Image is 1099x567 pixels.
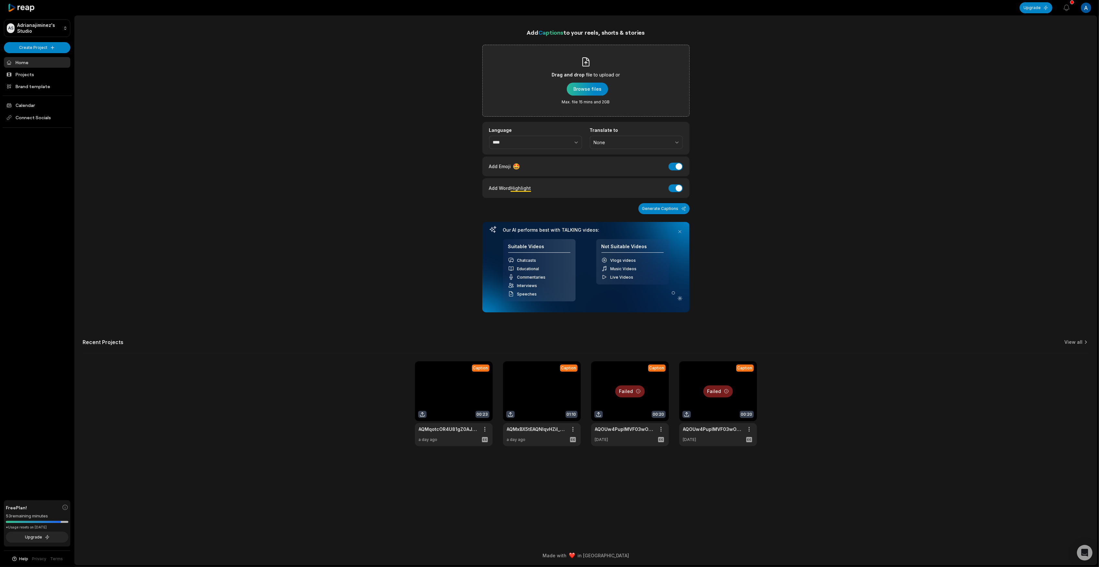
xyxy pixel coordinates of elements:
button: Drag and dropfile to upload orMax. file 15 mins and 2GB [567,83,608,96]
div: *Usage resets on [DATE] [6,525,68,530]
div: AQOUw4PupIMVF03wO5hBC4njMWH7EqF0nNgF_tRxQeedG73l01kwYfSgY_lIWGhFt_Jl6K-0l1gFMwIbjv48K-0ZU6wfA86Pa... [595,426,655,433]
span: Highlight [511,185,531,191]
div: 53 remaining minutes [6,513,68,519]
span: Vlogs videos [611,258,636,263]
img: heart emoji [569,553,575,559]
a: View all [1064,339,1082,345]
label: Translate to [590,127,683,133]
button: Upgrade [1020,2,1052,13]
span: Captions [539,29,564,36]
a: AQMqotcOR4U81gZ0AJzVMcOz8SwMOtX-xKRIPx-219Fpm46VSNRwjlEA_iwRfu9SAIqrFwkRluAldnbZ7EEJ9JbO [419,426,478,433]
span: Max. file 15 mins and 2GB [562,99,610,105]
span: Drag and drop [552,71,585,79]
span: 🤩 [513,162,520,171]
button: Create Project [4,42,70,53]
span: Chatcasts [517,258,536,263]
a: Calendar [4,100,70,110]
h1: Add to your reels, shorts & stories [482,28,690,37]
div: AQOUw4PupIMVF03wO5hBC4njMWH7EqF0nNgF_tRxQeedG73l01kwYfSgY_lIWGhFt_Jl6K-0l1gFMwIbjv48K-0ZU6wfA86Pa... [683,426,743,433]
button: Upgrade [6,532,68,543]
h2: Recent Projects [83,339,123,345]
a: Brand template [4,81,70,92]
span: Free Plan! [6,504,27,511]
label: Language [489,127,582,133]
span: None [594,140,670,145]
a: Home [4,57,70,68]
h3: Our AI performs best with TALKING videos: [503,227,669,233]
span: Add Emoji [489,163,511,170]
a: Terms [51,556,63,562]
span: Connect Socials [4,112,70,123]
p: Adrianajiminez's Studio [17,22,61,34]
h4: Suitable Videos [508,244,570,253]
span: Music Videos [611,266,637,271]
div: Open Intercom Messenger [1077,545,1093,561]
button: None [590,136,683,149]
div: AS [7,23,15,33]
span: Commentaries [517,275,546,280]
a: Projects [4,69,70,80]
button: Generate Captions [638,203,690,214]
button: Help [11,556,29,562]
span: Help [19,556,29,562]
a: Privacy [32,556,47,562]
a: AQMxBX5tEAQNlqvHZiI_wdyTnciFhXYD4G00S2cRyJPVykJfq_xITHXVV5PkgpnRdm69oJS6vsa_FVZSGhqPmTVlpdv4eVg6o... [507,426,567,433]
div: Made with in [GEOGRAPHIC_DATA] [81,552,1091,559]
span: Interviews [517,283,537,288]
span: file to upload or [586,71,620,79]
span: Educational [517,266,539,271]
span: Live Videos [611,275,634,280]
span: Speeches [517,292,537,296]
div: Add Word [489,184,531,192]
h4: Not Suitable Videos [601,244,664,253]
